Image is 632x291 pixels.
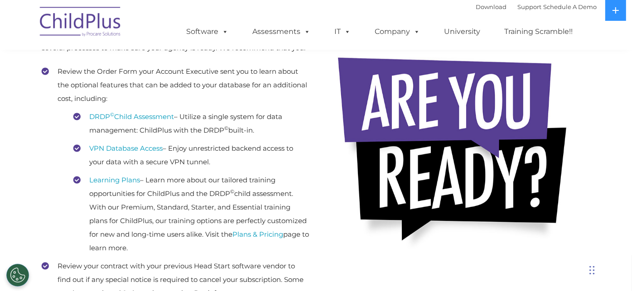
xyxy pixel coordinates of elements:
[6,264,29,286] button: Cookies Settings
[74,173,309,255] li: – Learn more about our tailored training opportunities for ChildPlus and the DRDP child assessmen...
[366,23,429,41] a: Company
[518,3,542,10] a: Support
[544,3,597,10] a: Schedule A Demo
[90,176,140,184] a: Learning Plans
[35,0,126,46] img: ChildPlus by Procare Solutions
[90,144,163,153] a: VPN Database Access
[90,112,174,121] a: DRDP©Child Assessment
[476,3,507,10] a: Download
[42,65,309,255] li: Review the Order Form your Account Executive sent you to learn about the optional features that c...
[476,3,597,10] font: |
[326,23,360,41] a: IT
[178,23,238,41] a: Software
[496,23,582,41] a: Training Scramble!!
[233,230,284,239] a: Plans & Pricing
[231,188,235,195] sup: ©
[330,45,584,260] img: areyouready
[484,193,632,291] iframe: Chat Widget
[435,23,490,41] a: University
[74,142,309,169] li: – Enjoy unrestricted backend access to your data with a secure VPN tunnel.
[74,110,309,137] li: – Utilize a single system for data management: ChildPlus with the DRDP built-in.
[244,23,320,41] a: Assessments
[111,111,115,118] sup: ©
[225,125,229,131] sup: ©
[589,257,595,284] div: Drag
